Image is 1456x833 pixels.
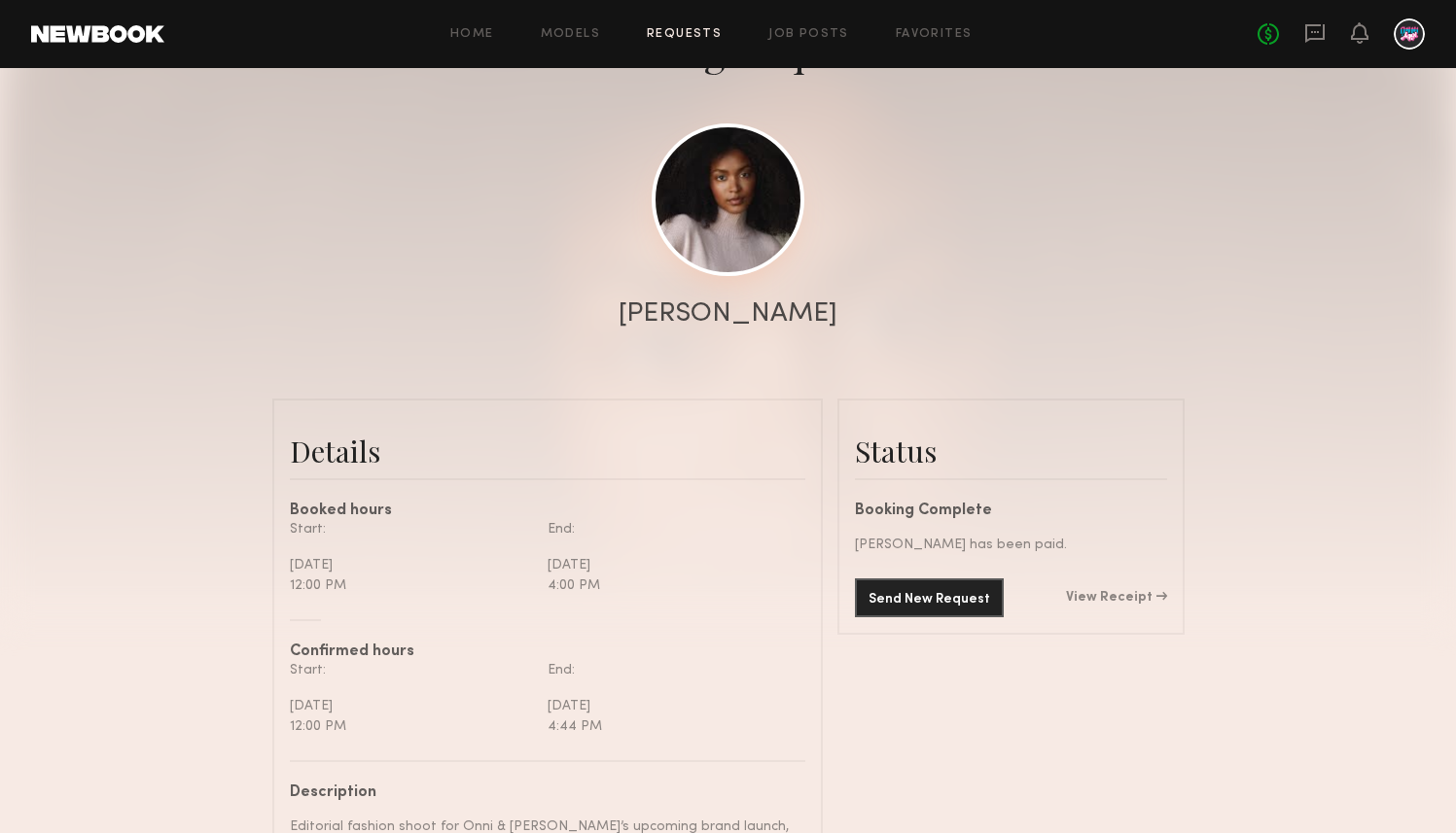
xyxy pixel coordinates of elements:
[548,519,791,539] div: End:
[290,555,533,575] div: [DATE]
[1066,591,1167,605] a: View Receipt
[290,696,533,716] div: [DATE]
[548,660,791,680] div: End:
[290,519,533,539] div: Start:
[290,785,791,801] div: Description
[855,503,1167,519] div: Booking Complete
[855,432,1167,470] div: Status
[855,578,1004,617] button: Send New Request
[548,555,791,575] div: [DATE]
[290,644,805,660] div: Confirmed hours
[855,535,1167,555] div: [PERSON_NAME] has been paid.
[450,28,494,41] a: Home
[548,575,791,596] div: 4:00 PM
[290,503,805,519] div: Booked hours
[896,28,973,41] a: Favorites
[647,28,722,41] a: Requests
[619,300,837,328] div: [PERSON_NAME]
[768,28,849,41] a: Job Posts
[290,660,533,680] div: Start:
[290,716,533,737] div: 12:00 PM
[290,432,805,470] div: Details
[548,716,791,737] div: 4:44 PM
[548,696,791,716] div: [DATE]
[290,575,533,596] div: 12:00 PM
[541,28,600,41] a: Models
